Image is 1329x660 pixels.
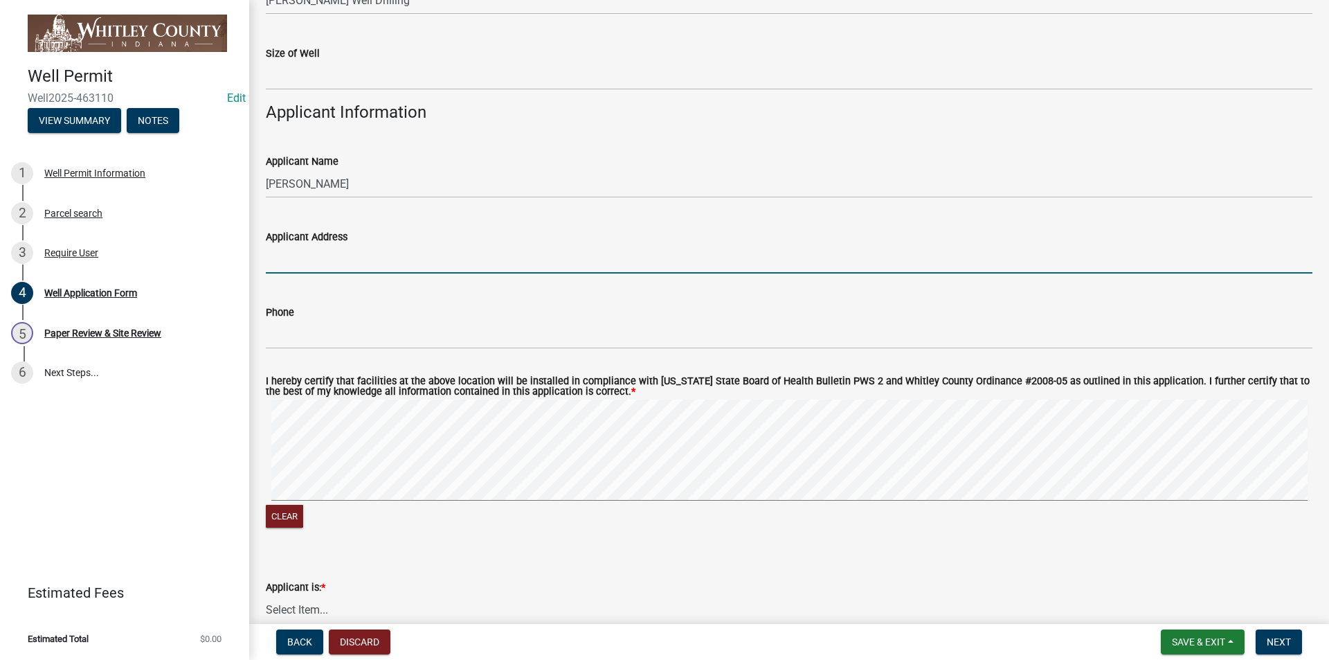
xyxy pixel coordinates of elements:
[266,583,325,593] label: Applicant is:
[28,108,121,133] button: View Summary
[11,242,33,264] div: 3
[44,208,102,218] div: Parcel search
[28,15,227,52] img: Whitley County, Indiana
[28,66,238,87] h4: Well Permit
[28,91,221,105] span: Well2025-463110
[329,630,390,654] button: Discard
[266,233,347,242] label: Applicant Address
[276,630,323,654] button: Back
[28,116,121,127] wm-modal-confirm: Summary
[266,102,1312,123] h4: Applicant Information
[11,202,33,224] div: 2
[1256,630,1302,654] button: Next
[44,328,161,338] div: Paper Review & Site Review
[28,634,89,643] span: Estimated Total
[266,505,303,528] button: Clear
[227,91,246,105] wm-modal-confirm: Edit Application Number
[44,248,98,258] div: Require User
[44,288,137,298] div: Well Application Form
[11,322,33,344] div: 5
[11,579,227,607] a: Estimated Fees
[1161,630,1245,654] button: Save & Exit
[11,162,33,184] div: 1
[266,377,1312,397] label: I hereby certify that facilities at the above location will be installed in compliance with [US_S...
[127,116,179,127] wm-modal-confirm: Notes
[1267,636,1291,648] span: Next
[11,362,33,384] div: 6
[127,108,179,133] button: Notes
[200,634,221,643] span: $0.00
[266,157,338,167] label: Applicant Name
[1172,636,1225,648] span: Save & Exit
[227,91,246,105] a: Edit
[11,282,33,304] div: 4
[266,308,294,318] label: Phone
[44,168,145,178] div: Well Permit Information
[266,49,320,59] label: Size of Well
[287,636,312,648] span: Back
